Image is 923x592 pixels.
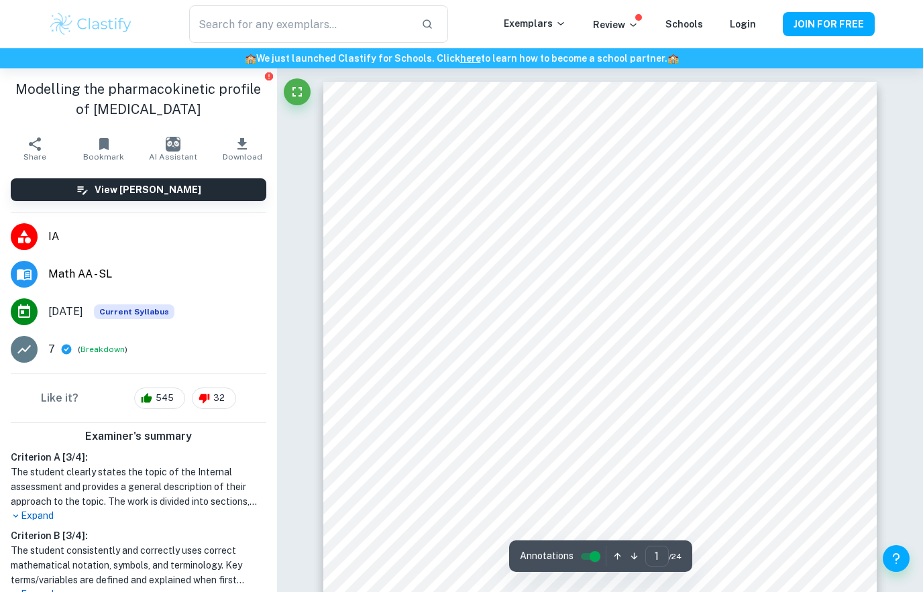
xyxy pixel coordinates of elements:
[3,51,920,66] h6: We just launched Clastify for Schools. Click to learn how to become a school partner.
[284,78,311,105] button: Fullscreen
[669,550,682,563] span: / 24
[192,388,236,409] div: 32
[149,152,197,162] span: AI Assistant
[189,5,411,43] input: Search for any exemplars...
[48,229,266,245] span: IA
[730,19,756,29] a: Login
[11,509,266,523] p: Expand
[883,545,910,572] button: Help and Feedback
[11,79,266,119] h1: Modelling the pharmacokinetic profile of [MEDICAL_DATA]
[48,341,55,357] p: 7
[208,130,277,168] button: Download
[80,343,125,355] button: Breakdown
[94,304,174,319] span: Current Syllabus
[667,53,679,64] span: 🏫
[83,152,124,162] span: Bookmark
[11,178,266,201] button: View [PERSON_NAME]
[504,16,566,31] p: Exemplars
[148,392,181,405] span: 545
[783,12,875,36] button: JOIN FOR FREE
[520,549,574,563] span: Annotations
[94,304,174,319] div: This exemplar is based on the current syllabus. Feel free to refer to it for inspiration/ideas wh...
[264,71,274,81] button: Report issue
[134,388,185,409] div: 545
[593,17,639,32] p: Review
[11,543,266,587] h1: The student consistently and correctly uses correct mathematical notation, symbols, and terminolo...
[665,19,703,29] a: Schools
[223,152,262,162] span: Download
[69,130,138,168] button: Bookmark
[11,450,266,465] h6: Criterion A [ 3 / 4 ]:
[460,53,481,64] a: here
[78,343,127,356] span: ( )
[11,465,266,509] h1: The student clearly states the topic of the Internal assessment and provides a general descriptio...
[41,390,78,406] h6: Like it?
[48,266,266,282] span: Math AA - SL
[11,528,266,543] h6: Criterion B [ 3 / 4 ]:
[48,304,83,320] span: [DATE]
[23,152,46,162] span: Share
[245,53,256,64] span: 🏫
[48,11,133,38] img: Clastify logo
[95,182,201,197] h6: View [PERSON_NAME]
[5,428,272,445] h6: Examiner's summary
[138,130,207,168] button: AI Assistant
[166,137,180,152] img: AI Assistant
[206,392,232,405] span: 32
